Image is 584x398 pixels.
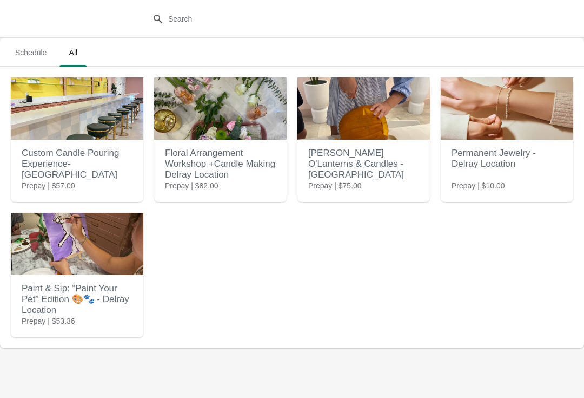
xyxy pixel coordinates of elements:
[22,316,75,327] span: Prepay | $53.36
[297,77,430,140] img: Jack O'Lanterns & Candles - Delray Beach
[441,77,573,140] img: Permanent Jewelry - Delray Location
[11,213,143,275] img: Paint & Sip: “Paint Your Pet” Edition 🎨🐾 - Delray Location
[308,180,362,191] span: Prepay | $75.00
[6,43,55,62] span: Schedule
[168,9,438,29] input: Search
[22,180,75,191] span: Prepay | $57.00
[452,180,505,191] span: Prepay | $10.00
[165,180,218,191] span: Prepay | $82.00
[59,43,87,62] span: All
[154,77,287,140] img: Floral Arrangement Workshop +Candle Making Delray Location
[452,142,562,175] h2: Permanent Jewelry - Delray Location
[22,142,132,186] h2: Custom Candle Pouring Experience- [GEOGRAPHIC_DATA]
[165,142,276,186] h2: Floral Arrangement Workshop +Candle Making Delray Location
[11,77,143,140] img: Custom Candle Pouring Experience- Delray Beach
[308,142,419,186] h2: [PERSON_NAME] O'Lanterns & Candles - [GEOGRAPHIC_DATA]
[22,278,132,321] h2: Paint & Sip: “Paint Your Pet” Edition 🎨🐾 - Delray Location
